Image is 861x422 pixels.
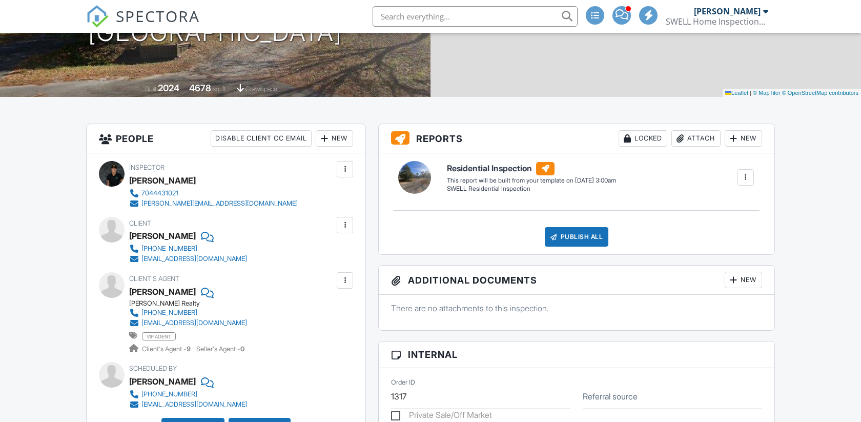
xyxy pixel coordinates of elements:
[141,199,298,208] div: [PERSON_NAME][EMAIL_ADDRESS][DOMAIN_NAME]
[245,85,277,93] span: crawlspace
[129,244,247,254] a: [PHONE_NUMBER]
[116,5,200,27] span: SPECTORA
[666,16,768,27] div: SWELL Home Inspections LLC
[129,164,165,171] span: Inspector
[129,399,247,410] a: [EMAIL_ADDRESS][DOMAIN_NAME]
[141,390,197,398] div: [PHONE_NUMBER]
[87,124,365,153] h3: People
[129,284,196,299] a: [PERSON_NAME]
[86,14,200,35] a: SPECTORA
[129,365,177,372] span: Scheduled By
[129,275,179,283] span: Client's Agent
[373,6,578,27] input: Search everything...
[447,185,616,193] div: SWELL Residential Inspection
[141,255,247,263] div: [EMAIL_ADDRESS][DOMAIN_NAME]
[391,378,415,387] label: Order ID
[129,318,247,328] a: [EMAIL_ADDRESS][DOMAIN_NAME]
[141,319,247,327] div: [EMAIL_ADDRESS][DOMAIN_NAME]
[671,130,721,147] div: Attach
[187,345,191,353] strong: 9
[141,245,197,253] div: [PHONE_NUMBER]
[379,124,774,153] h3: Reports
[753,90,781,96] a: © MapTiler
[141,309,197,317] div: [PHONE_NUMBER]
[379,266,774,295] h3: Additional Documents
[583,391,638,402] label: Referral source
[129,254,247,264] a: [EMAIL_ADDRESS][DOMAIN_NAME]
[725,90,748,96] a: Leaflet
[316,130,353,147] div: New
[141,189,178,197] div: 7044431021
[447,176,616,185] div: This report will be built from your template on [DATE] 3:00am
[196,345,244,353] span: Seller's Agent -
[129,299,255,308] div: [PERSON_NAME] Realty
[129,198,298,209] a: [PERSON_NAME][EMAIL_ADDRESS][DOMAIN_NAME]
[725,130,762,147] div: New
[211,130,312,147] div: Disable Client CC Email
[142,332,176,340] span: vip agent
[86,5,109,28] img: The Best Home Inspection Software - Spectora
[619,130,667,147] div: Locked
[129,374,196,389] div: [PERSON_NAME]
[750,90,751,96] span: |
[129,308,247,318] a: [PHONE_NUMBER]
[240,345,244,353] strong: 0
[391,303,762,314] p: There are no attachments to this inspection.
[725,272,762,288] div: New
[129,228,196,244] div: [PERSON_NAME]
[694,6,761,16] div: [PERSON_NAME]
[129,389,247,399] a: [PHONE_NUMBER]
[141,400,247,409] div: [EMAIL_ADDRESS][DOMAIN_NAME]
[158,83,179,93] div: 2024
[129,173,196,188] div: [PERSON_NAME]
[189,83,211,93] div: 4678
[213,85,227,93] span: sq. ft.
[129,188,298,198] a: 7044431021
[145,85,156,93] span: Built
[782,90,858,96] a: © OpenStreetMap contributors
[379,341,774,368] h3: Internal
[545,227,609,247] div: Publish All
[129,219,151,227] span: Client
[447,162,616,175] h6: Residential Inspection
[142,345,192,353] span: Client's Agent -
